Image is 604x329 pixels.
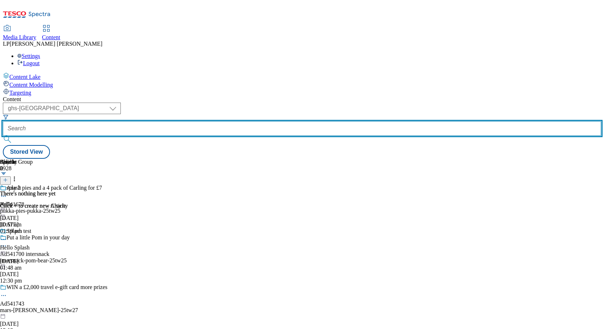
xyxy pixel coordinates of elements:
[6,185,21,191] div: splash
[6,234,70,241] div: Put a little Pom in your day
[17,53,40,59] a: Settings
[9,74,41,80] span: Content Lake
[3,96,601,103] div: Content
[10,41,102,47] span: [PERSON_NAME] [PERSON_NAME]
[6,284,107,290] div: WIN a £2,000 travel e-gift card more prizes
[3,121,601,136] input: Search
[3,80,601,88] a: Content Modelling
[42,34,60,40] span: Content
[3,145,50,159] button: Stored View
[9,90,31,96] span: Targeting
[17,60,40,66] a: Logout
[3,34,36,40] span: Media Library
[42,26,60,41] a: Content
[9,82,53,88] span: Content Modelling
[6,185,102,191] div: Any 2 pies and a 4 pack of Carling for £7
[3,72,601,80] a: Content Lake
[3,88,601,96] a: Targeting
[6,228,31,234] div: Splash test
[3,114,9,120] svg: Search Filters
[3,41,10,47] span: LP
[3,26,36,41] a: Media Library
